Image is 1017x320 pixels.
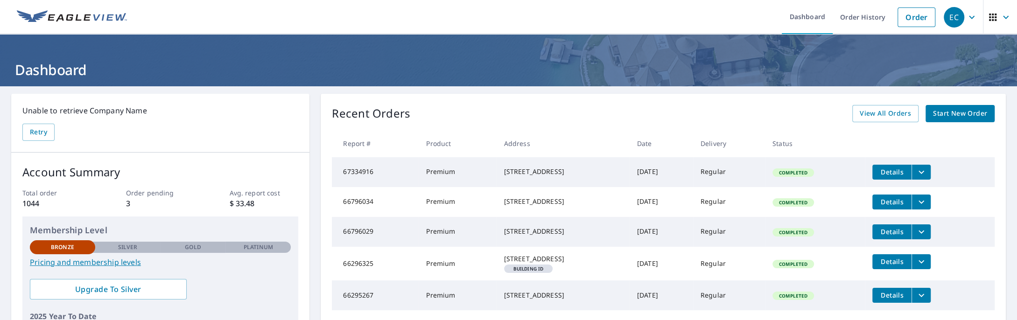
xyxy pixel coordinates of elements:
[630,157,693,187] td: [DATE]
[419,247,496,280] td: Premium
[693,130,765,157] th: Delivery
[693,217,765,247] td: Regular
[872,165,912,180] button: detailsBtn-67334916
[419,280,496,310] td: Premium
[30,257,291,268] a: Pricing and membership levels
[22,124,55,141] button: Retry
[630,247,693,280] td: [DATE]
[22,188,91,198] p: Total order
[22,164,298,181] p: Account Summary
[912,165,931,180] button: filesDropdownBtn-67334916
[22,198,91,209] p: 1044
[126,198,195,209] p: 3
[504,291,622,300] div: [STREET_ADDRESS]
[185,243,201,251] p: Gold
[22,105,298,116] p: Unable to retrieve Company Name
[332,157,419,187] td: 67334916
[852,105,919,122] a: View All Orders
[693,280,765,310] td: Regular
[878,291,906,299] span: Details
[912,224,931,239] button: filesDropdownBtn-66796029
[912,288,931,303] button: filesDropdownBtn-66295267
[419,130,496,157] th: Product
[30,279,187,299] a: Upgrade To Silver
[872,195,912,209] button: detailsBtn-66796034
[419,157,496,187] td: Premium
[944,7,964,28] div: EC
[504,227,622,236] div: [STREET_ADDRESS]
[878,197,906,206] span: Details
[872,254,912,269] button: detailsBtn-66296325
[693,247,765,280] td: Regular
[504,197,622,206] div: [STREET_ADDRESS]
[773,292,813,299] span: Completed
[51,243,74,251] p: Bronze
[630,187,693,217] td: [DATE]
[926,105,995,122] a: Start New Order
[229,198,298,209] p: $ 33.48
[765,130,865,157] th: Status
[332,187,419,217] td: 66796034
[630,280,693,310] td: [DATE]
[497,130,630,157] th: Address
[332,247,419,280] td: 66296325
[878,227,906,236] span: Details
[933,108,987,119] span: Start New Order
[37,284,179,294] span: Upgrade To Silver
[229,188,298,198] p: Avg. report cost
[11,60,1006,79] h1: Dashboard
[504,167,622,176] div: [STREET_ADDRESS]
[513,266,544,271] em: Building ID
[872,224,912,239] button: detailsBtn-66796029
[332,130,419,157] th: Report #
[504,254,622,264] div: [STREET_ADDRESS]
[419,187,496,217] td: Premium
[872,288,912,303] button: detailsBtn-66295267
[878,167,906,176] span: Details
[30,126,47,138] span: Retry
[17,10,127,24] img: EV Logo
[332,217,419,247] td: 66796029
[878,257,906,266] span: Details
[912,195,931,209] button: filesDropdownBtn-66796034
[693,157,765,187] td: Regular
[332,105,410,122] p: Recent Orders
[860,108,911,119] span: View All Orders
[244,243,273,251] p: Platinum
[118,243,138,251] p: Silver
[126,188,195,198] p: Order pending
[773,229,813,236] span: Completed
[630,130,693,157] th: Date
[630,217,693,247] td: [DATE]
[693,187,765,217] td: Regular
[30,224,291,237] p: Membership Level
[773,199,813,206] span: Completed
[332,280,419,310] td: 66295267
[773,169,813,176] span: Completed
[419,217,496,247] td: Premium
[773,261,813,267] span: Completed
[898,7,935,27] a: Order
[912,254,931,269] button: filesDropdownBtn-66296325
